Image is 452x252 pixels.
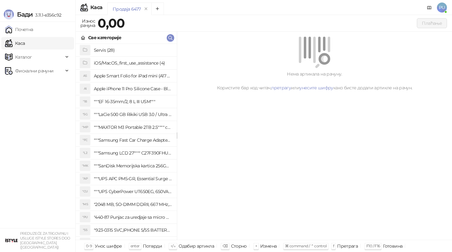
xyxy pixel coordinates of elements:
[333,244,334,248] span: f
[80,174,90,184] div: "AP
[80,84,90,94] div: AI
[299,85,333,91] a: унесите шифру
[94,122,172,132] h4: """MAXTOR M3 Portable 2TB 2.5"""" crni eksterni hard disk HX-M201TCB/GM"""
[5,23,33,36] a: Почетна
[285,244,327,248] span: ⌘ command / ⌃ control
[80,71,90,81] div: AS
[271,85,291,91] a: претрагу
[260,242,277,250] div: Измена
[94,161,172,171] h4: """SanDisk Memorijska kartica 256GB microSDXC sa SD adapterom SDSQXA1-256G-GN6MA - Extreme PLUS, ...
[80,148,90,158] div: "L2
[113,6,141,13] div: Продаја 6477
[142,6,150,12] button: remove
[231,242,247,250] div: Сторно
[185,71,444,91] div: Нема артикала на рачуну. Користите бар код читач, или како бисте додали артикле на рачун.
[337,242,358,250] div: Претрага
[94,238,172,248] h4: "923-0448 SVC,IPHONE,TOURQUE DRIVER KIT .65KGF- CM Šrafciger "
[255,244,257,248] span: +
[94,135,172,145] h4: """Samsung Fast Car Charge Adapter, brzi auto punja_, boja crna"""
[76,44,177,240] div: grid
[98,15,125,31] strong: 0,00
[90,5,102,10] div: Каса
[86,244,92,248] span: 0-9
[94,58,172,68] h4: iOS/MacOS_first_use_assistance (4)
[95,242,122,250] div: Унос шифре
[80,97,90,107] div: "18
[88,34,121,41] div: Све категорије
[5,37,25,50] a: Каса
[94,186,172,197] h4: """UPS CyberPower UT650EG, 650VA/360W , line-int., s_uko, desktop"""
[80,199,90,209] div: "MS
[33,12,61,18] span: 3.11.1-e356c92
[94,84,172,94] h4: Apple iPhone 11 Pro Silicone Case - Black
[170,244,175,248] span: ↑/↓
[94,148,172,158] h4: """Samsung LCD 27"""" C27F390FHUXEN"""
[94,45,172,55] h4: Servis (28)
[366,244,380,248] span: F10 / F16
[179,242,214,250] div: Одабир артикла
[424,3,434,13] a: Документација
[15,65,53,77] span: Фискални рачуни
[20,231,70,249] small: PREDUZEĆE ZA TRGOVINU I USLUGE ISTYLE STORES DOO [GEOGRAPHIC_DATA] ([GEOGRAPHIC_DATA])
[80,212,90,222] div: "PU
[80,238,90,248] div: "SD
[79,17,96,29] div: Износ рачуна
[94,71,172,81] h4: Apple Smart Folio for iPad mini (A17 Pro) - Sage
[417,18,447,28] button: Плаћање
[94,97,172,107] h4: """EF 16-35mm/2, 8 L III USM"""
[223,244,228,248] span: ⌫
[94,212,172,222] h4: "440-87 Punjac za uredjaje sa micro USB portom 4/1, Stand."
[80,122,90,132] div: "MP
[17,11,33,18] span: Бади
[437,3,447,13] span: PU
[143,242,162,250] div: Потврди
[80,135,90,145] div: "FC
[80,225,90,235] div: "S5
[80,161,90,171] div: "MK
[94,109,172,119] h4: """LaCie 500 GB Rikiki USB 3.0 / Ultra Compact & Resistant aluminum / USB 3.0 / 2.5"""""""
[80,109,90,119] div: "5G
[131,244,140,248] span: enter
[94,174,172,184] h4: """UPS APC PM5-GR, Essential Surge Arrest,5 utic_nica"""
[383,242,402,250] div: Готовина
[94,199,172,209] h4: "2048 MB, SO-DIMM DDRII, 667 MHz, Napajanje 1,8 0,1 V, Latencija CL5"
[5,234,18,247] img: 64x64-companyLogo-77b92cf4-9946-4f36-9751-bf7bb5fd2c7d.png
[4,9,14,19] img: Logo
[94,225,172,235] h4: "923-0315 SVC,IPHONE 5/5S BATTERY REMOVAL TRAY Držač za iPhone sa kojim se otvara display
[15,51,32,63] span: Каталог
[80,186,90,197] div: "CU
[151,3,164,15] button: Add tab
